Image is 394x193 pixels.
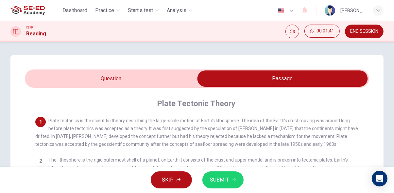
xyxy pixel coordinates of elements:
span: Plate tectonics is the scientific theory describing the large-scale motion of Earth's lithosphere... [35,118,358,147]
div: [PERSON_NAME] [340,7,365,14]
span: 00:01:41 [317,29,334,34]
div: Hide [304,25,340,38]
a: SE-ED Academy logo [10,4,60,17]
span: END SESSION [350,29,378,34]
h4: Plate Tectonic Theory [157,98,235,109]
img: SE-ED Academy logo [10,4,45,17]
span: SUBMIT [210,175,229,184]
button: SUBMIT [202,171,244,188]
span: SKIP [162,175,174,184]
div: Open Intercom Messenger [372,171,387,186]
button: END SESSION [345,25,384,38]
img: en [277,8,285,13]
h1: Reading [26,30,46,38]
span: Analysis [167,7,186,14]
div: Mute [285,25,299,38]
img: Profile picture [325,5,335,16]
span: Practice [95,7,114,14]
button: Practice [93,5,123,16]
div: 2 [35,156,46,166]
button: SKIP [151,171,192,188]
div: 1 [35,117,46,127]
button: 00:01:41 [304,25,340,38]
button: Analysis [164,5,195,16]
button: Dashboard [60,5,90,16]
span: Dashboard [62,7,87,14]
span: Start a test [128,7,153,14]
button: Start a test [125,5,162,16]
span: CEFR [26,25,33,30]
